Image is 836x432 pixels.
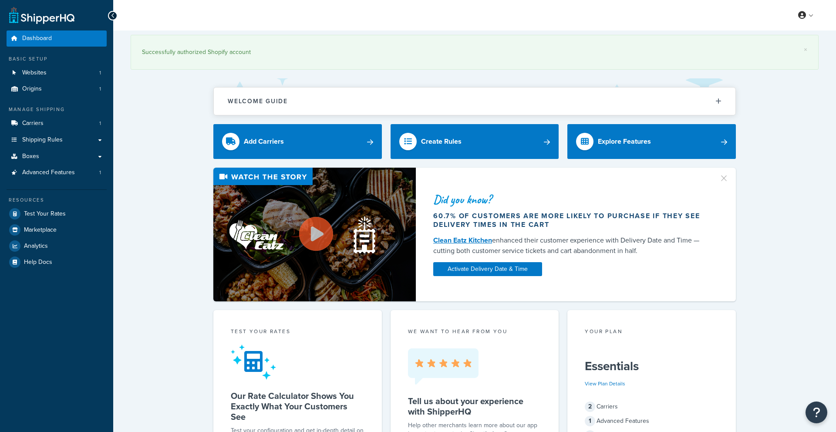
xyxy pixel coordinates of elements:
span: 1 [99,85,101,93]
a: Clean Eatz Kitchen [433,235,492,245]
span: Origins [22,85,42,93]
p: we want to hear from you [408,327,542,335]
span: 1 [99,169,101,176]
span: Websites [22,69,47,77]
a: Help Docs [7,254,107,270]
div: Create Rules [421,135,462,148]
span: 1 [585,416,595,426]
a: Test Your Rates [7,206,107,222]
div: Basic Setup [7,55,107,63]
div: enhanced their customer experience with Delivery Date and Time — cutting both customer service ti... [433,235,708,256]
a: Marketplace [7,222,107,238]
a: Boxes [7,148,107,165]
span: Marketplace [24,226,57,234]
div: Add Carriers [244,135,284,148]
div: Explore Features [598,135,651,148]
li: Advanced Features [7,165,107,181]
span: 2 [585,402,595,412]
div: Successfully authorized Shopify account [142,46,807,58]
img: Video thumbnail [213,168,416,301]
div: Advanced Features [585,415,718,427]
button: Welcome Guide [214,88,735,115]
span: Boxes [22,153,39,160]
h5: Our Rate Calculator Shows You Exactly What Your Customers See [231,391,364,422]
div: Resources [7,196,107,204]
button: Open Resource Center [806,402,827,423]
span: Carriers [22,120,44,127]
div: Did you know? [433,193,708,206]
a: Activate Delivery Date & Time [433,262,542,276]
h5: Tell us about your experience with ShipperHQ [408,396,542,417]
a: Explore Features [567,124,736,159]
span: 1 [99,69,101,77]
span: Analytics [24,243,48,250]
a: Websites1 [7,65,107,81]
span: Shipping Rules [22,136,63,144]
a: Create Rules [391,124,559,159]
div: Test your rates [231,327,364,337]
a: Advanced Features1 [7,165,107,181]
span: Test Your Rates [24,210,66,218]
h5: Essentials [585,359,718,373]
li: Origins [7,81,107,97]
div: Carriers [585,401,718,413]
a: × [804,46,807,53]
h2: Welcome Guide [228,98,288,105]
a: Origins1 [7,81,107,97]
li: Carriers [7,115,107,132]
span: Dashboard [22,35,52,42]
span: Help Docs [24,259,52,266]
a: Shipping Rules [7,132,107,148]
div: Your Plan [585,327,718,337]
a: View Plan Details [585,380,625,388]
div: Manage Shipping [7,106,107,113]
a: Carriers1 [7,115,107,132]
span: 1 [99,120,101,127]
div: 60.7% of customers are more likely to purchase if they see delivery times in the cart [433,212,708,229]
span: Advanced Features [22,169,75,176]
li: Websites [7,65,107,81]
a: Dashboard [7,30,107,47]
a: Analytics [7,238,107,254]
a: Add Carriers [213,124,382,159]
